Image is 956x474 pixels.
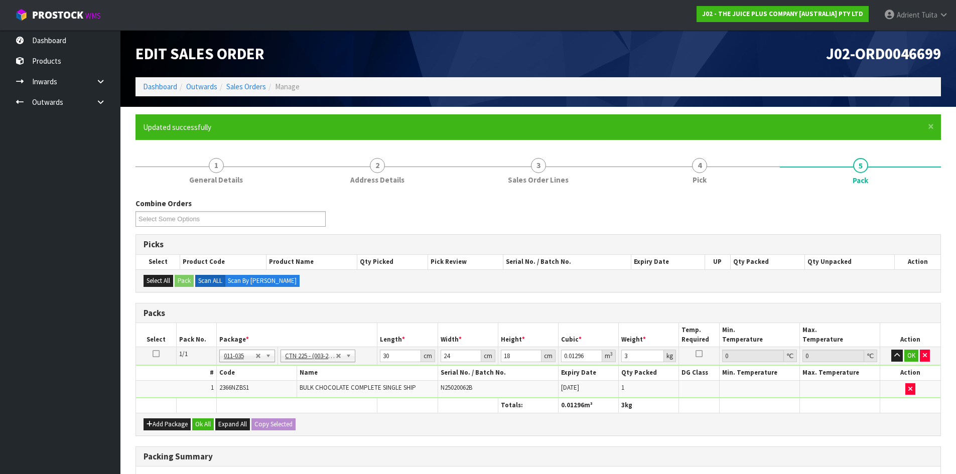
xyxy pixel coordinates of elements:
[895,255,940,269] th: Action
[621,383,624,392] span: 1
[15,9,28,21] img: cube-alt.png
[224,350,255,362] span: 011-035
[719,323,799,347] th: Min. Temperature
[143,82,177,91] a: Dashboard
[189,175,243,185] span: General Details
[180,255,266,269] th: Product Code
[619,398,679,413] th: kg
[176,323,216,347] th: Pack No.
[428,255,503,269] th: Pick Review
[32,9,83,22] span: ProStock
[370,158,385,173] span: 2
[508,175,569,185] span: Sales Order Lines
[211,383,214,392] span: 1
[350,175,404,185] span: Address Details
[561,401,584,409] span: 0.01296
[619,323,679,347] th: Weight
[631,255,705,269] th: Expiry Date
[679,366,719,380] th: DG Class
[175,275,194,287] button: Pack
[498,323,558,347] th: Height
[135,44,264,64] span: Edit Sales Order
[799,366,880,380] th: Max. Temperature
[144,308,933,318] h3: Packs
[697,6,869,22] a: J02 - THE JUICE PLUS COMPANY [AUSTRALIA] PTY LTD
[864,350,877,362] div: ℃
[136,366,216,380] th: #
[559,398,619,413] th: m³
[503,255,631,269] th: Serial No. / Batch No.
[928,119,934,133] span: ×
[215,418,250,430] button: Expand All
[144,275,173,287] button: Select All
[561,383,579,392] span: [DATE]
[619,366,679,380] th: Qty Packed
[719,366,799,380] th: Min. Temperature
[679,323,719,347] th: Temp. Required
[266,255,357,269] th: Product Name
[225,275,300,287] label: Scan By [PERSON_NAME]
[621,401,625,409] span: 3
[438,323,498,347] th: Width
[702,10,863,18] strong: J02 - THE JUICE PLUS COMPANY [AUSTRALIA] PTY LTD
[85,11,101,21] small: WMS
[664,350,676,362] div: kg
[300,383,416,392] span: BULK CHOCOLATE COMPLETE SINGLE SHIP
[441,383,472,392] span: N25020062B
[826,44,941,64] span: J02-ORD0046699
[705,255,730,269] th: UP
[357,255,428,269] th: Qty Picked
[481,350,495,362] div: cm
[559,366,619,380] th: Expiry Date
[377,323,438,347] th: Length
[297,366,438,380] th: Name
[784,350,797,362] div: ℃
[541,350,556,362] div: cm
[218,420,247,428] span: Expand All
[143,122,211,132] span: Updated successfully
[904,350,918,362] button: OK
[285,350,336,362] span: CTN 225 - (003-295225155-1) 295 X 225 X 155
[219,383,249,392] span: 2366NZBS1
[275,82,300,91] span: Manage
[531,158,546,173] span: 3
[209,158,224,173] span: 1
[186,82,217,91] a: Outwards
[804,255,894,269] th: Qty Unpacked
[897,10,920,20] span: Adrient
[853,175,868,186] span: Pack
[559,323,619,347] th: Cubic
[692,158,707,173] span: 4
[880,323,940,347] th: Action
[602,350,616,362] div: m
[226,82,266,91] a: Sales Orders
[438,366,558,380] th: Serial No. / Batch No.
[135,198,192,209] label: Combine Orders
[799,323,880,347] th: Max. Temperature
[144,240,933,249] h3: Picks
[421,350,435,362] div: cm
[179,350,188,358] span: 1/1
[216,366,297,380] th: Code
[498,398,558,413] th: Totals:
[136,255,180,269] th: Select
[251,418,296,430] button: Copy Selected
[921,10,937,20] span: Tuita
[693,175,707,185] span: Pick
[192,418,214,430] button: Ok All
[216,323,377,347] th: Package
[144,418,191,430] button: Add Package
[195,275,225,287] label: Scan ALL
[144,452,933,461] h3: Packing Summary
[853,158,868,173] span: 5
[136,323,176,347] th: Select
[610,351,613,357] sup: 3
[730,255,804,269] th: Qty Packed
[880,366,940,380] th: Action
